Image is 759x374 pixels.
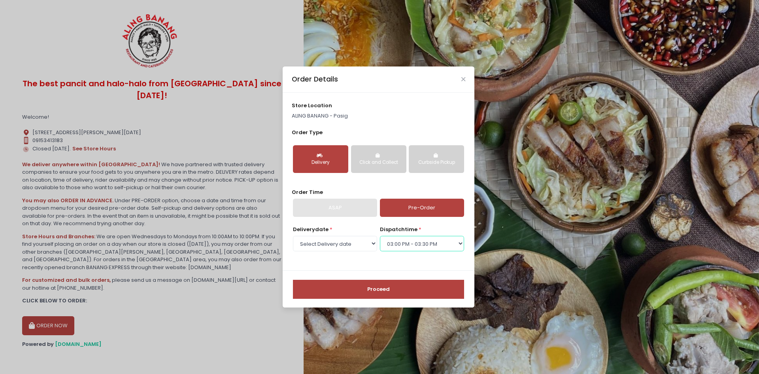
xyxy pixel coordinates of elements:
[292,74,338,84] div: Order Details
[380,199,464,217] a: Pre-Order
[298,159,343,166] div: Delivery
[293,226,329,233] span: Delivery date
[292,129,323,136] span: Order Type
[461,77,465,81] button: Close
[293,280,464,299] button: Proceed
[409,145,464,173] button: Curbside Pickup
[414,159,459,166] div: Curbside Pickup
[292,102,332,109] span: store location
[357,159,401,166] div: Click and Collect
[380,226,417,233] span: dispatch time
[292,112,466,120] p: ALING BANANG - Pasig
[351,145,406,173] button: Click and Collect
[292,188,323,196] span: Order Time
[293,145,348,173] button: Delivery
